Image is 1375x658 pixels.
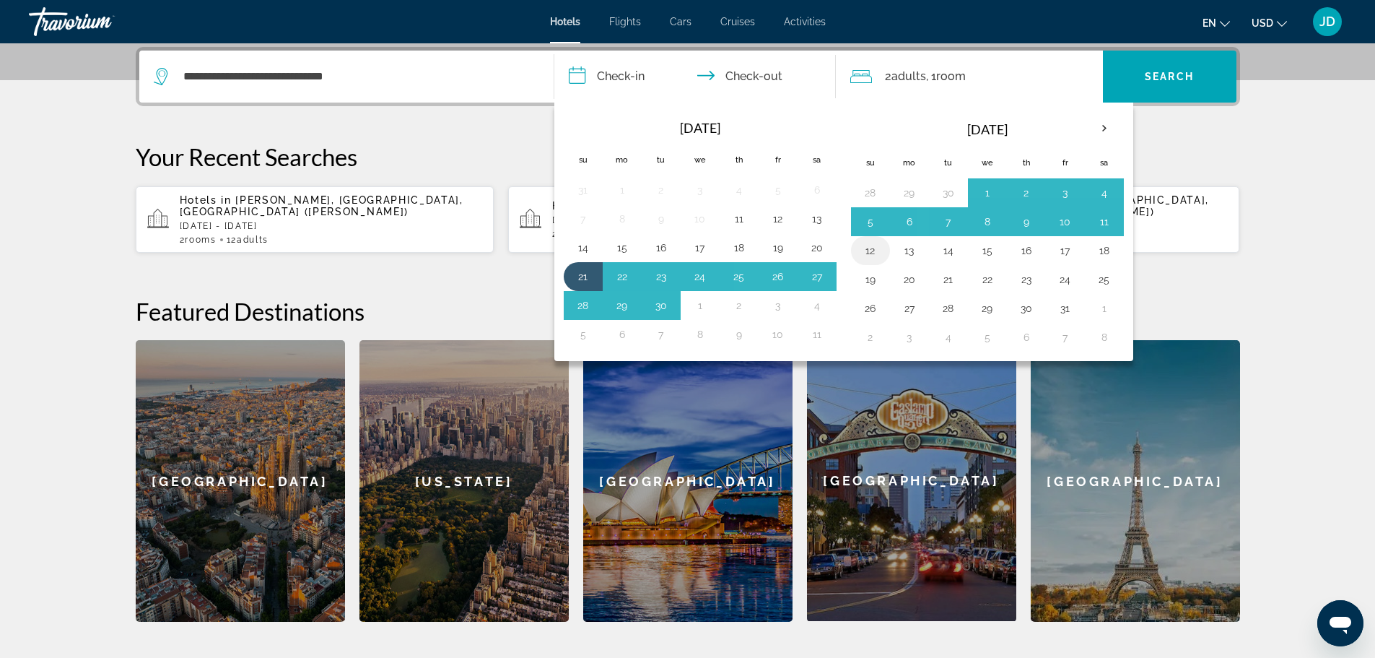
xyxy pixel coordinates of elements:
[611,267,634,287] button: Day 22
[552,229,589,239] span: 2
[552,215,855,225] p: [DATE][PERSON_NAME][DATE]
[572,238,595,258] button: Day 14
[1054,298,1077,319] button: Day 31
[29,3,173,40] a: Travorium
[859,269,882,290] button: Day 19
[180,221,483,231] p: [DATE] - [DATE]
[1202,17,1216,29] span: en
[806,209,829,229] button: Day 13
[859,241,882,261] button: Day 12
[1093,269,1116,290] button: Day 25
[728,209,751,229] button: Day 11
[898,327,921,347] button: Day 3
[611,209,634,229] button: Day 8
[650,267,673,287] button: Day 23
[1093,241,1116,261] button: Day 18
[976,269,999,290] button: Day 22
[136,340,345,622] div: [GEOGRAPHIC_DATA]
[689,180,712,200] button: Day 3
[859,327,882,347] button: Day 2
[359,340,569,622] a: [US_STATE]
[550,16,580,27] a: Hotels
[670,16,691,27] span: Cars
[1054,269,1077,290] button: Day 24
[1015,241,1038,261] button: Day 16
[603,112,798,144] th: [DATE]
[1093,212,1116,232] button: Day 11
[650,324,673,345] button: Day 7
[898,269,921,290] button: Day 20
[885,66,926,87] span: 2
[508,186,867,254] button: Hotels in Aruba, Aruba (AUA)[DATE][PERSON_NAME][DATE]2rooms12Adults
[1031,340,1240,622] a: [GEOGRAPHIC_DATA]
[728,324,751,345] button: Day 9
[689,267,712,287] button: Day 24
[937,241,960,261] button: Day 14
[611,180,634,200] button: Day 1
[898,212,921,232] button: Day 6
[767,267,790,287] button: Day 26
[898,183,921,203] button: Day 29
[976,212,999,232] button: Day 8
[806,324,829,345] button: Day 11
[1252,17,1273,29] span: USD
[180,194,463,217] span: [PERSON_NAME], [GEOGRAPHIC_DATA], [GEOGRAPHIC_DATA] ([PERSON_NAME])
[572,324,595,345] button: Day 5
[689,238,712,258] button: Day 17
[1093,183,1116,203] button: Day 4
[572,180,595,200] button: Day 31
[1093,298,1116,319] button: Day 1
[720,16,755,27] span: Cruises
[1054,183,1077,203] button: Day 3
[926,66,966,87] span: , 1
[1145,71,1194,82] span: Search
[767,180,790,200] button: Day 5
[572,209,595,229] button: Day 7
[650,209,673,229] button: Day 9
[611,238,634,258] button: Day 15
[898,298,921,319] button: Day 27
[976,298,999,319] button: Day 29
[890,112,1085,147] th: [DATE]
[767,295,790,316] button: Day 3
[937,327,960,347] button: Day 4
[767,238,790,258] button: Day 19
[859,298,882,319] button: Day 26
[1309,7,1346,37] button: User Menu
[1015,183,1038,203] button: Day 2
[1252,12,1287,33] button: Change currency
[552,200,604,212] span: Hotels in
[136,142,1240,171] p: Your Recent Searches
[572,295,595,316] button: Day 28
[650,295,673,316] button: Day 30
[1103,51,1236,103] button: Search
[784,16,826,27] a: Activities
[891,69,926,83] span: Adults
[572,267,595,287] button: Day 21
[237,235,269,245] span: Adults
[227,235,269,245] span: 12
[806,180,829,200] button: Day 6
[650,238,673,258] button: Day 16
[806,267,829,287] button: Day 27
[898,241,921,261] button: Day 13
[936,69,966,83] span: Room
[728,238,751,258] button: Day 18
[609,16,641,27] a: Flights
[728,267,751,287] button: Day 25
[806,295,829,316] button: Day 4
[611,324,634,345] button: Day 6
[728,295,751,316] button: Day 2
[859,212,882,232] button: Day 5
[1054,241,1077,261] button: Day 17
[1015,327,1038,347] button: Day 6
[136,297,1240,326] h2: Featured Destinations
[937,298,960,319] button: Day 28
[1054,327,1077,347] button: Day 7
[583,340,793,622] a: [GEOGRAPHIC_DATA]
[937,212,960,232] button: Day 7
